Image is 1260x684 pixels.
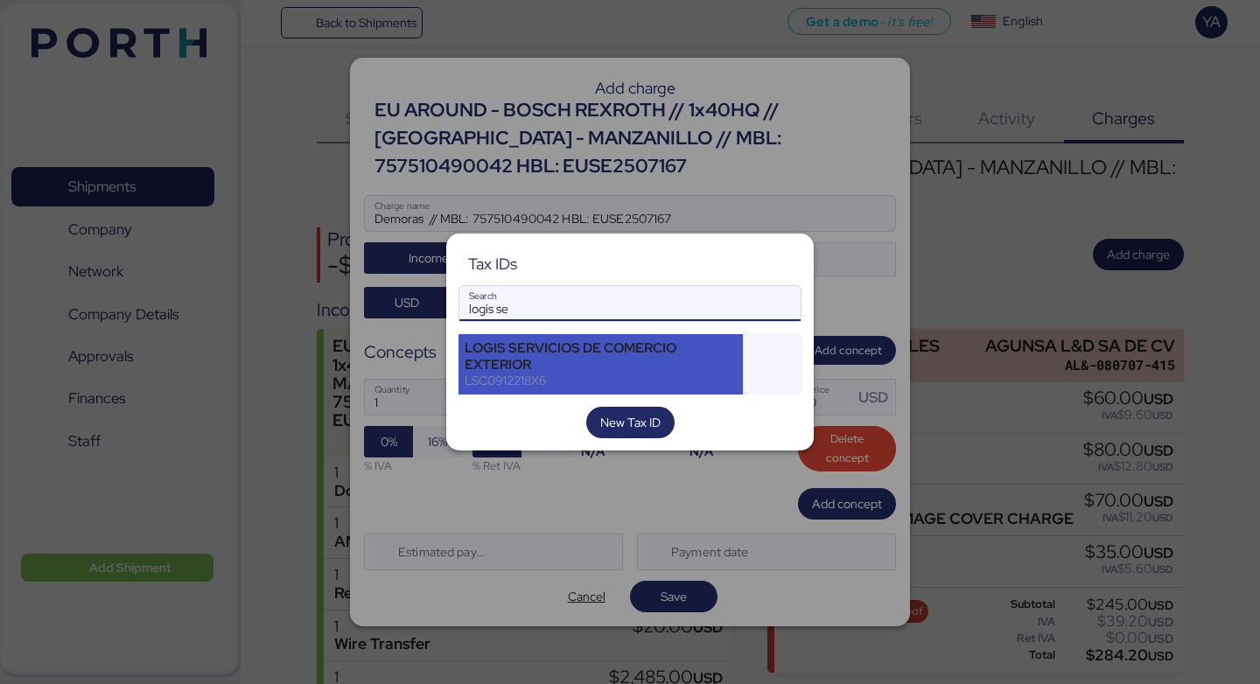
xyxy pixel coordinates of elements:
input: Search [459,286,801,321]
button: New Tax ID [586,407,675,438]
div: LSC0912218X6 [465,373,737,388]
div: Tax IDs [468,256,517,272]
span: New Tax ID [600,412,661,433]
div: LOGIS SERVICIOS DE COMERCIO EXTERIOR [465,340,737,372]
